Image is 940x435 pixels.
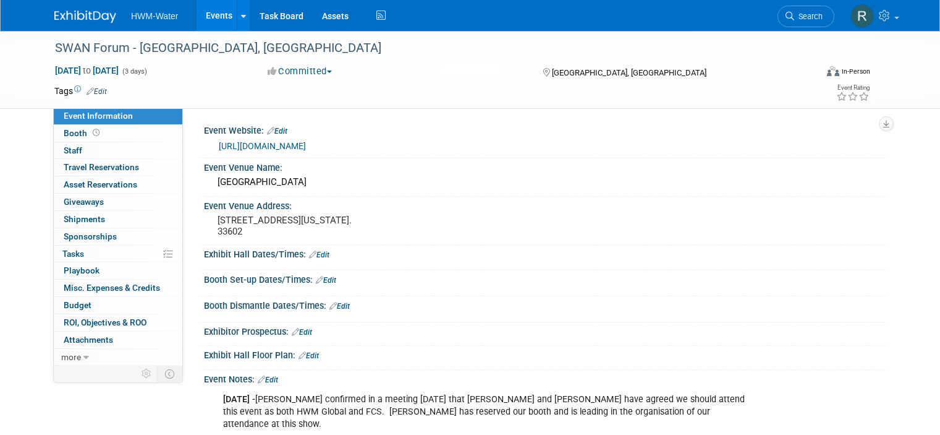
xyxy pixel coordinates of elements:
[64,265,100,275] span: Playbook
[204,121,886,137] div: Event Website:
[54,246,182,262] a: Tasks
[62,249,84,259] span: Tasks
[64,214,105,224] span: Shipments
[54,314,182,331] a: ROI, Objectives & ROO
[54,11,116,23] img: ExhibitDay
[121,67,147,75] span: (3 days)
[54,194,182,210] a: Giveaways
[54,65,119,76] span: [DATE] [DATE]
[158,366,183,382] td: Toggle Event Tabs
[841,67,870,76] div: In-Person
[204,370,886,386] div: Event Notes:
[64,179,137,189] span: Asset Reservations
[777,6,834,27] a: Search
[329,302,350,311] a: Edit
[836,85,870,91] div: Event Rating
[204,296,886,312] div: Booth Dismantle Dates/Times:
[54,176,182,193] a: Asset Reservations
[54,262,182,279] a: Playbook
[204,346,886,362] div: Exhibit Hall Floor Plan:
[54,159,182,176] a: Travel Reservations
[64,145,82,155] span: Staff
[204,322,886,338] div: Exhibitor Prospectus:
[54,211,182,228] a: Shipments
[258,376,278,384] a: Edit
[54,332,182,348] a: Attachments
[64,283,160,293] span: Misc. Expenses & Credits
[204,245,886,261] div: Exhibit Hall Dates/Times:
[292,328,312,337] a: Edit
[213,173,876,192] div: [GEOGRAPHIC_DATA]
[54,228,182,245] a: Sponsorships
[51,37,801,59] div: SWAN Forum - [GEOGRAPHIC_DATA], [GEOGRAPHIC_DATA]
[750,64,870,83] div: Event Format
[794,12,823,21] span: Search
[54,85,107,97] td: Tags
[81,66,93,75] span: to
[316,276,336,285] a: Edit
[204,197,886,212] div: Event Venue Address:
[552,68,706,77] span: [GEOGRAPHIC_DATA], [GEOGRAPHIC_DATA]
[267,127,287,136] a: Edit
[64,300,91,310] span: Budget
[218,215,475,237] pre: [STREET_ADDRESS][US_STATE]. 33602
[87,87,107,96] a: Edit
[64,335,113,345] span: Attachments
[219,141,306,151] a: [URL][DOMAIN_NAME]
[827,66,839,76] img: Format-Inperson.png
[263,65,337,78] button: Committed
[309,251,329,259] a: Edit
[204,158,886,174] div: Event Venue Name:
[64,162,139,172] span: Travel Reservations
[54,280,182,296] a: Misc. Expenses & Credits
[54,297,182,314] a: Budget
[64,111,133,121] span: Event Information
[54,125,182,142] a: Booth
[204,270,886,286] div: Booth Set-up Dates/Times:
[131,11,178,21] span: HWM-Water
[223,394,255,405] b: [DATE] -
[90,128,102,137] span: Booth not reserved yet
[54,142,182,159] a: Staff
[61,352,81,362] span: more
[850,4,874,28] img: Rhys Salkeld
[64,317,146,327] span: ROI, Objectives & ROO
[64,128,102,138] span: Booth
[64,231,117,241] span: Sponsorships
[54,108,182,124] a: Event Information
[64,197,104,207] span: Giveaways
[136,366,158,382] td: Personalize Event Tab Strip
[299,351,319,360] a: Edit
[54,349,182,366] a: more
